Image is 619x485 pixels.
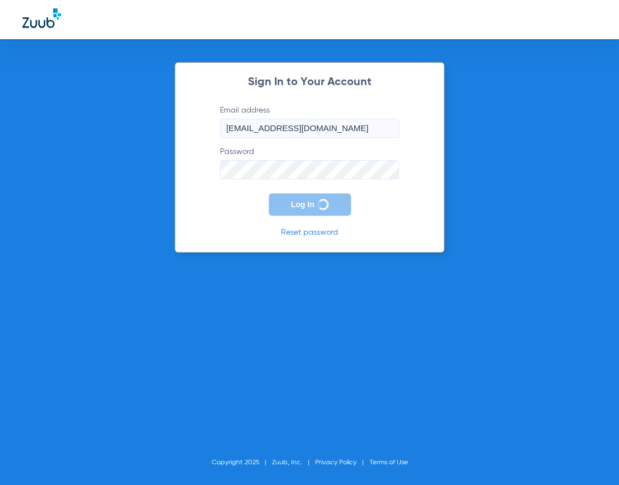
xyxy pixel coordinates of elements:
[22,8,61,28] img: Zuub Logo
[315,459,357,466] a: Privacy Policy
[281,228,338,236] a: Reset password
[220,119,399,138] input: Email address
[203,77,416,88] h2: Sign In to Your Account
[269,193,351,216] button: Log In
[272,457,315,468] li: Zuub, Inc.
[220,160,399,179] input: Password
[563,431,619,485] iframe: Chat Widget
[220,146,399,179] label: Password
[369,459,408,466] a: Terms of Use
[220,105,399,138] label: Email address
[212,457,272,468] li: Copyright 2025
[291,200,315,209] span: Log In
